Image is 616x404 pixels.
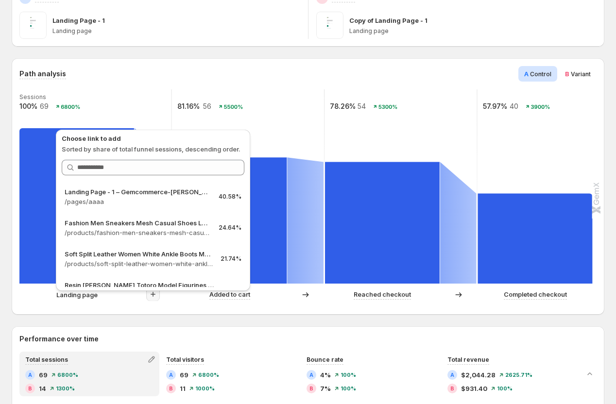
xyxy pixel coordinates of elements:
[209,289,250,299] p: Added to cart
[166,356,204,363] span: Total visitors
[62,134,244,143] p: Choose link to add
[349,27,597,35] p: Landing page
[195,386,215,391] span: 1000%
[39,384,46,393] span: 14
[309,372,313,378] h2: A
[52,16,105,25] p: Landing Page - 1
[583,367,597,381] button: Collapse chart
[524,70,529,78] span: A
[65,228,211,237] p: /products/fashion-men-sneakers-mesh-casual-shoes-lac-up-mens-shoes-lightweight-vulcanize-shoes-wa...
[57,372,78,378] span: 6800%
[330,102,356,110] text: 78.26%
[349,16,428,25] p: Copy of Landing Page - 1
[224,286,241,294] p: 1.45%
[341,386,356,391] span: 100%
[40,102,49,110] text: 69
[198,372,219,378] span: 6800%
[378,103,398,110] text: 5300%
[219,224,241,232] p: 24.64%
[19,93,46,101] text: Sessions
[565,70,569,78] span: B
[307,356,343,363] span: Bounce rate
[530,70,551,78] span: Control
[357,102,366,110] text: 54
[447,356,489,363] span: Total revenue
[504,289,567,299] p: Completed checkout
[461,384,487,393] span: $931.40
[510,102,518,110] text: 40
[56,386,75,391] span: 1300%
[221,255,241,263] p: 21.74%
[65,249,213,259] p: Soft Split Leather Women White Ankle Boots Motorcycle Boots [DEMOGRAPHIC_DATA] Aut – Gemcommerce-...
[39,370,48,380] span: 69
[28,372,32,378] h2: A
[354,289,411,299] p: Reached checkout
[450,372,454,378] h2: A
[25,356,68,363] span: Total sessions
[571,70,591,78] span: Variant
[19,12,47,39] img: Landing Page - 1
[450,386,454,391] h2: B
[320,370,331,380] span: 4%
[203,102,211,110] text: 56
[65,218,211,228] p: Fashion Men Sneakers Mesh Casual Shoes Lac-up Mens Shoes Lightweight V – Gemcommerce-[PERSON_NAME...
[180,370,188,380] span: 69
[19,334,597,344] h2: Performance over time
[497,386,513,391] span: 100%
[65,197,211,206] p: /pages/aaaa
[28,386,32,391] h2: B
[177,102,200,110] text: 81.16%
[325,162,440,284] path: Reached checkout: 54
[62,144,244,154] p: Sorted by share of total funnel sessions, descending order.
[52,27,300,35] p: Landing page
[461,370,496,380] span: $2,044.28
[169,386,173,391] h2: B
[169,372,173,378] h2: A
[61,103,80,110] text: 6800%
[341,372,356,378] span: 100%
[219,193,241,201] p: 40.58%
[56,290,98,300] p: Landing page
[65,187,211,197] p: Landing Page - 1 – Gemcommerce-[PERSON_NAME]
[320,384,331,393] span: 7%
[531,103,550,110] text: 3900%
[19,69,66,79] h3: Path analysis
[316,12,343,39] img: Copy of Landing Page - 1
[309,386,313,391] h2: B
[505,372,532,378] span: 2625.71%
[224,103,243,110] text: 5500%
[19,102,37,110] text: 100%
[180,384,186,393] span: 11
[65,259,213,269] p: /products/soft-split-leather-women-white-ankle-boots-motorcycle-boots-[DEMOGRAPHIC_DATA]-autumn-w...
[65,280,216,290] p: Resin [PERSON_NAME] Totoro Model Figurines Fairy Flower Pot Ornamen – Gemcommerce-[PERSON_NAME]-dev
[483,102,507,110] text: 57.97%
